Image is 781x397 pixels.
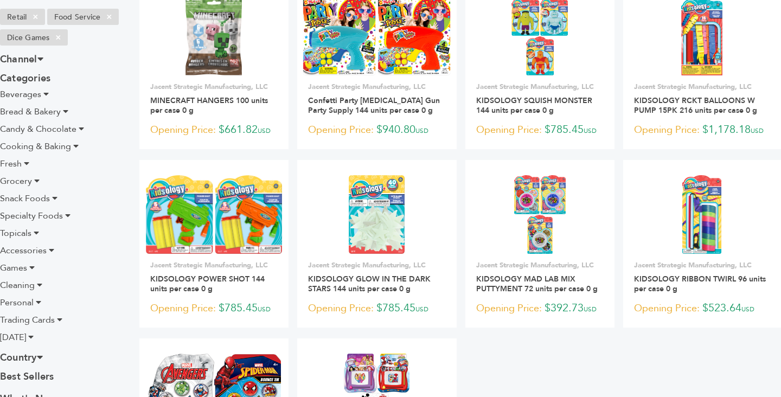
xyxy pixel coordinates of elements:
a: KIDSOLOGY SQUISH MONSTER 144 units per case 0 g [476,95,592,116]
span: Opening Price: [308,123,374,137]
p: $785.45 [308,300,446,317]
span: Opening Price: [476,301,542,316]
p: Jacent Strategic Manufacturing, LLC [308,82,446,92]
a: KIDSOLOGY MAD LAB MIX PUTTYMENT 72 units per case 0 g [476,274,598,294]
p: $661.82 [150,122,278,138]
p: $785.45 [476,122,604,138]
span: USD [584,305,597,313]
span: USD [415,305,428,313]
span: × [100,10,118,23]
span: Opening Price: [150,301,216,316]
img: KIDSOLOGY RIBBON TWIRL 96 units per case 0 g [682,175,721,254]
p: $785.45 [150,300,278,317]
p: $523.64 [634,300,771,317]
img: KIDSOLOGY GLOW IN THE DARK STARS 144 units per case 0 g [349,175,405,253]
span: USD [741,305,754,313]
a: MINECRAFT HANGERS 100 units per case 0 g [150,95,268,116]
span: × [27,10,44,23]
span: USD [258,126,271,135]
p: Jacent Strategic Manufacturing, LLC [634,260,771,270]
span: USD [258,305,271,313]
p: Jacent Strategic Manufacturing, LLC [150,82,278,92]
a: KIDSOLOGY RIBBON TWIRL 96 units per case 0 g [634,274,766,294]
a: KIDSOLOGY POWER SHOT 144 units per case 0 g [150,274,265,294]
span: Opening Price: [634,123,700,137]
span: USD [751,126,764,135]
p: $940.80 [308,122,446,138]
p: Jacent Strategic Manufacturing, LLC [476,260,604,270]
span: USD [584,126,597,135]
p: Jacent Strategic Manufacturing, LLC [476,82,604,92]
span: Opening Price: [476,123,542,137]
p: $1,178.18 [634,122,771,138]
span: Opening Price: [150,123,216,137]
a: KIDSOLOGY GLOW IN THE DARK STARS 144 units per case 0 g [308,274,431,294]
img: KIDSOLOGY POWER SHOT 144 units per case 0 g [146,175,282,253]
a: KIDSOLOGY RCKT BALLOONS W PUMP 15PK 216 units per case 0 g [634,95,757,116]
span: Opening Price: [308,301,374,316]
p: Jacent Strategic Manufacturing, LLC [150,260,278,270]
p: Jacent Strategic Manufacturing, LLC [308,260,446,270]
span: Opening Price: [634,301,700,316]
li: Food Service [47,9,119,25]
p: Jacent Strategic Manufacturing, LLC [634,82,771,92]
a: Confetti Party [MEDICAL_DATA] Gun Party Supply 144 units per case 0 g [308,95,440,116]
span: × [49,31,67,44]
p: $392.73 [476,300,604,317]
span: USD [415,126,428,135]
img: KIDSOLOGY MAD LAB MIX PUTTYMENT 72 units per case 0 g [514,175,566,253]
